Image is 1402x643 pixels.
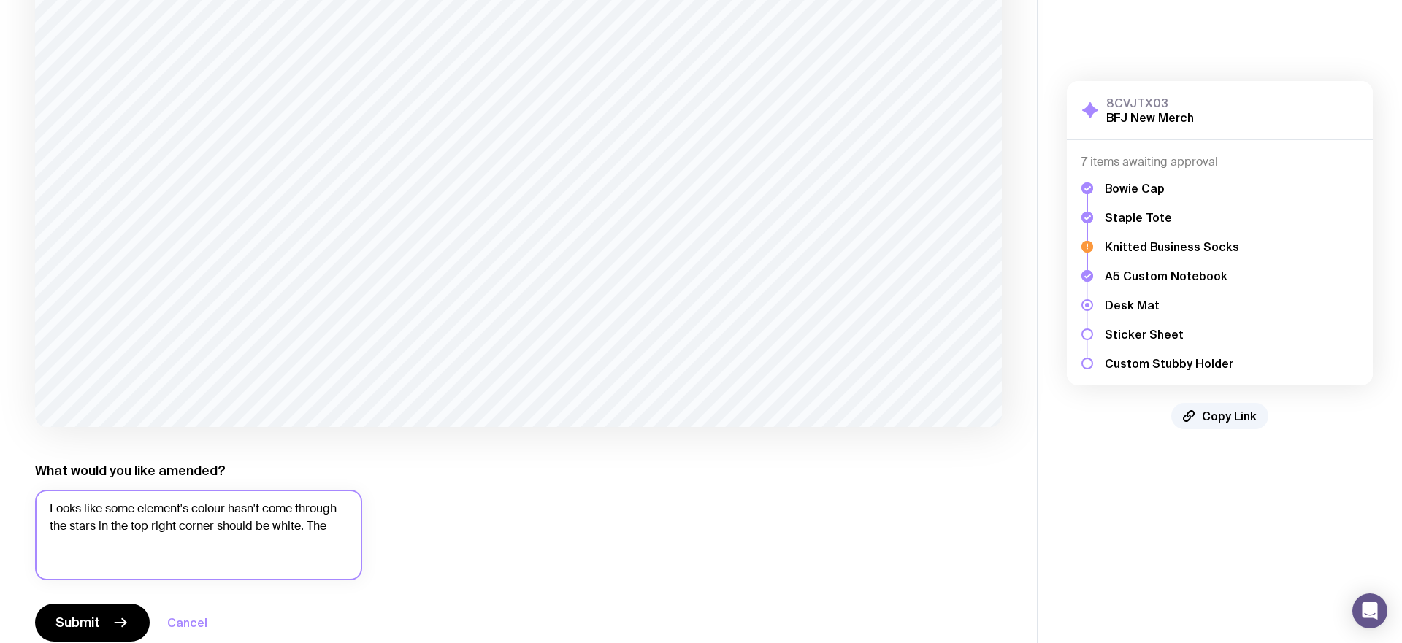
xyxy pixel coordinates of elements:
[1105,269,1239,283] h5: A5 Custom Notebook
[1081,155,1358,169] h4: 7 items awaiting approval
[35,462,226,480] label: What would you like amended?
[55,614,100,631] span: Submit
[1106,96,1194,110] h3: 8CVJTX03
[1105,239,1239,254] h5: Knitted Business Socks
[1105,181,1239,196] h5: Bowie Cap
[1171,403,1268,429] button: Copy Link
[1105,298,1239,312] h5: Desk Mat
[1352,593,1387,628] div: Open Intercom Messenger
[1202,409,1257,423] span: Copy Link
[1105,327,1239,342] h5: Sticker Sheet
[1106,110,1194,125] h2: BFJ New Merch
[1105,210,1239,225] h5: Staple Tote
[167,614,207,631] button: Cancel
[35,604,150,642] button: Submit
[1105,356,1239,371] h5: Custom Stubby Holder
